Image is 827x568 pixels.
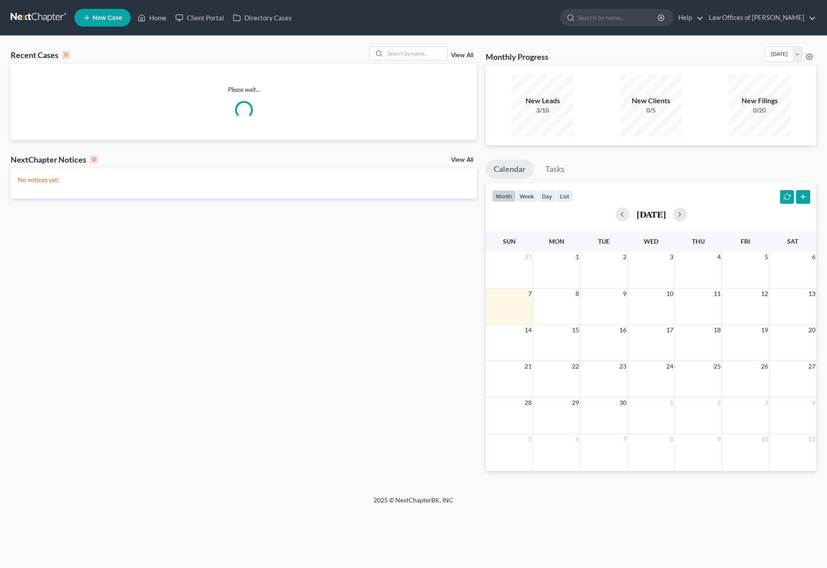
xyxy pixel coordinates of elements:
span: 2 [716,397,722,408]
input: Search by name... [578,9,659,26]
span: 19 [760,325,769,335]
a: View All [451,157,473,163]
div: New Clients [620,96,682,106]
span: 30 [618,397,627,408]
span: Sun [503,237,516,245]
span: 29 [571,397,580,408]
span: Fri [741,237,750,245]
span: 7 [622,434,627,444]
button: list [556,190,573,202]
span: 26 [760,361,769,372]
a: Directory Cases [228,10,296,26]
span: 8 [669,434,674,444]
div: NextChapter Notices [11,154,98,165]
span: 20 [808,325,816,335]
div: New Leads [512,96,574,106]
div: 3/10 [512,106,574,115]
div: 0 [62,51,70,59]
span: 4 [716,252,722,262]
a: Calendar [486,160,533,179]
input: Search by name... [385,47,447,60]
span: 6 [575,434,580,444]
span: 4 [811,397,816,408]
span: 23 [618,361,627,372]
a: Help [674,10,703,26]
span: 5 [764,252,769,262]
span: 10 [665,288,674,299]
span: 2 [622,252,627,262]
button: day [538,190,556,202]
span: 16 [618,325,627,335]
p: No notices yet! [18,175,470,184]
span: 14 [524,325,533,335]
span: 11 [713,288,722,299]
a: Home [133,10,171,26]
span: 8 [575,288,580,299]
div: 0 [90,156,98,163]
h2: [DATE] [637,210,666,219]
span: 6 [811,252,816,262]
span: 13 [808,288,816,299]
span: 9 [622,288,627,299]
a: Client Portal [171,10,228,26]
span: 18 [713,325,722,335]
span: 12 [760,288,769,299]
span: 5 [527,434,533,444]
h3: Monthly Progress [486,51,549,62]
div: 0/5 [620,106,682,115]
a: Tasks [537,160,572,179]
span: 21 [524,361,533,372]
div: Recent Cases [11,50,70,60]
span: 22 [571,361,580,372]
button: week [516,190,538,202]
span: 10 [760,434,769,444]
button: month [492,190,516,202]
span: 3 [764,397,769,408]
div: 0/20 [729,106,791,115]
span: Sat [787,237,798,245]
span: 15 [571,325,580,335]
a: Law Offices of [PERSON_NAME] [704,10,816,26]
span: 7 [527,288,533,299]
span: Thu [692,237,705,245]
span: 11 [808,434,816,444]
span: 25 [713,361,722,372]
span: Wed [644,237,658,245]
span: 27 [808,361,816,372]
div: New Filings [729,96,791,106]
p: Please wait... [11,85,477,94]
a: View All [451,52,473,58]
span: 31 [524,252,533,262]
span: 24 [665,361,674,372]
span: 17 [665,325,674,335]
span: 3 [669,252,674,262]
span: 1 [575,252,580,262]
span: 9 [716,434,722,444]
span: Tue [598,237,610,245]
span: New Case [93,15,122,21]
span: Mon [549,237,564,245]
div: 2025 © NextChapterBK, INC [161,496,666,512]
span: 1 [669,397,674,408]
span: 28 [524,397,533,408]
